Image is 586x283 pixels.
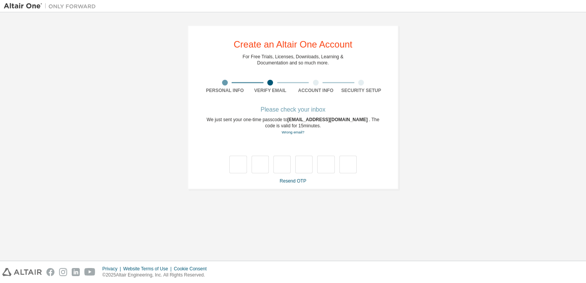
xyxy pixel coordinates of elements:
div: Verify Email [248,87,293,94]
div: Website Terms of Use [123,266,174,272]
div: Privacy [102,266,123,272]
img: altair_logo.svg [2,268,42,276]
a: Resend OTP [280,178,306,184]
img: facebook.svg [46,268,54,276]
img: instagram.svg [59,268,67,276]
img: Altair One [4,2,100,10]
a: Go back to the registration form [281,130,304,134]
div: Cookie Consent [174,266,211,272]
div: Personal Info [202,87,248,94]
div: Create an Altair One Account [234,40,352,49]
div: Security Setup [339,87,384,94]
div: Please check your inbox [202,107,384,112]
img: youtube.svg [84,268,95,276]
div: We just sent your one-time passcode to . The code is valid for 15 minutes. [202,117,384,135]
div: For Free Trials, Licenses, Downloads, Learning & Documentation and so much more. [243,54,344,66]
img: linkedin.svg [72,268,80,276]
div: Account Info [293,87,339,94]
span: [EMAIL_ADDRESS][DOMAIN_NAME] [287,117,369,122]
p: © 2025 Altair Engineering, Inc. All Rights Reserved. [102,272,211,278]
